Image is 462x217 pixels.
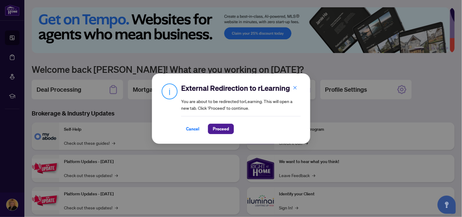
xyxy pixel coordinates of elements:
img: Info Icon [162,83,178,99]
span: close [293,85,297,90]
span: Proceed [213,124,229,134]
button: Proceed [208,124,234,134]
div: You are about to be redirected to rLearning . This will open a new tab. Click ‘Proceed’ to continue. [181,83,301,134]
button: Open asap [438,196,456,214]
button: Cancel [181,124,204,134]
h2: External Redirection to rLearning [181,83,301,93]
span: Cancel [186,124,199,134]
